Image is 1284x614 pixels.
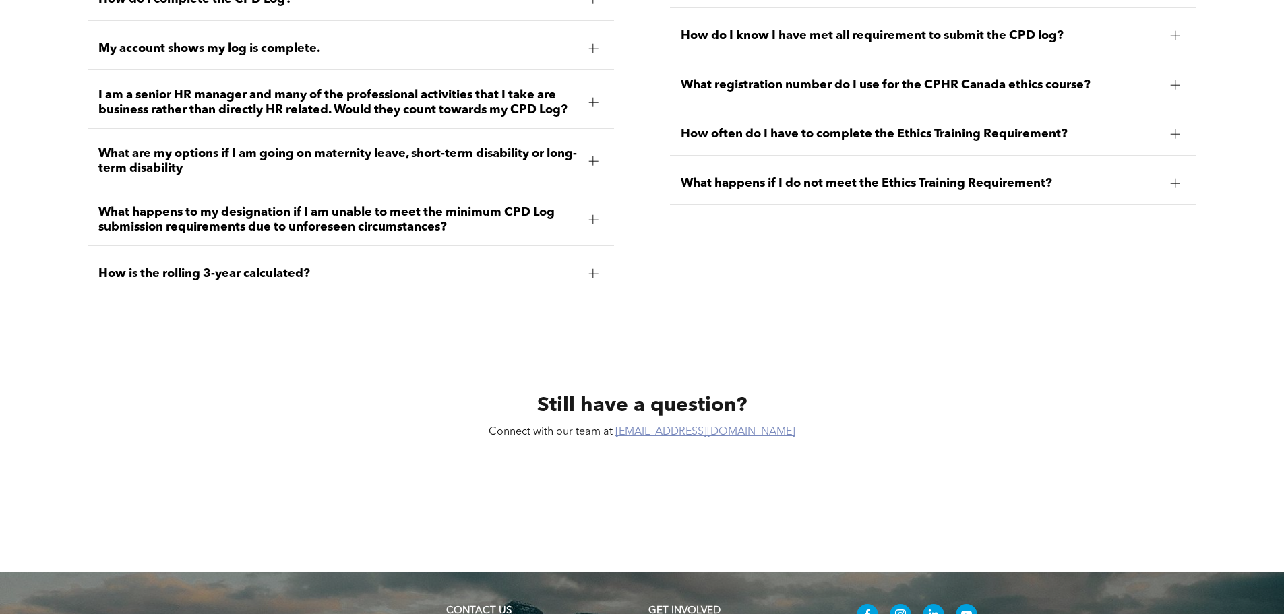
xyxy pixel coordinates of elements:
[98,266,578,281] span: How is the rolling 3-year calculated?
[489,427,613,437] span: Connect with our team at
[98,146,578,176] span: What are my options if I am going on maternity leave, short-term disability or long-term disability
[681,176,1160,191] span: What happens if I do not meet the Ethics Training Requirement?
[615,427,795,437] a: [EMAIL_ADDRESS][DOMAIN_NAME]
[98,88,578,117] span: I am a senior HR manager and many of the professional activities that I take are business rather ...
[98,41,578,56] span: My account shows my log is complete.
[98,205,578,235] span: What happens to my designation if I am unable to meet the minimum CPD Log submission requirements...
[681,28,1160,43] span: How do I know I have met all requirement to submit the CPD log?
[681,78,1160,92] span: What registration number do I use for the CPHR Canada ethics course?
[681,127,1160,142] span: How often do I have to complete the Ethics Training Requirement?
[537,396,747,416] span: Still have a question?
